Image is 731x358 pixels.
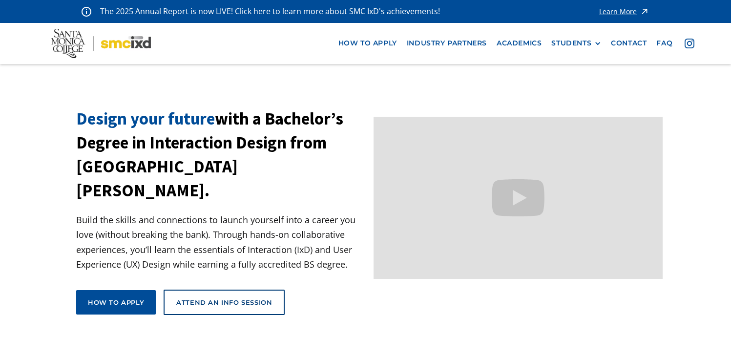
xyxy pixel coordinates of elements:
[551,39,601,47] div: STUDENTS
[551,39,591,47] div: STUDENTS
[374,117,663,279] iframe: Design your future with a Bachelor's Degree in Interaction Design from Santa Monica College
[599,5,649,18] a: Learn More
[88,298,144,307] div: How to apply
[651,34,677,52] a: faq
[82,6,91,17] img: icon - information - alert
[685,39,694,48] img: icon - instagram
[76,108,215,129] span: Design your future
[599,8,637,15] div: Learn More
[51,29,151,58] img: Santa Monica College - SMC IxD logo
[76,290,156,315] a: How to apply
[100,5,441,18] p: The 2025 Annual Report is now LIVE! Click here to learn more about SMC IxD's achievements!
[402,34,492,52] a: industry partners
[76,212,366,272] p: Build the skills and connections to launch yourself into a career you love (without breaking the ...
[640,5,649,18] img: icon - arrow - alert
[176,298,272,307] div: Attend an Info Session
[76,107,366,203] h1: with a Bachelor’s Degree in Interaction Design from [GEOGRAPHIC_DATA][PERSON_NAME].
[164,290,285,315] a: Attend an Info Session
[606,34,651,52] a: contact
[492,34,546,52] a: Academics
[334,34,402,52] a: how to apply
